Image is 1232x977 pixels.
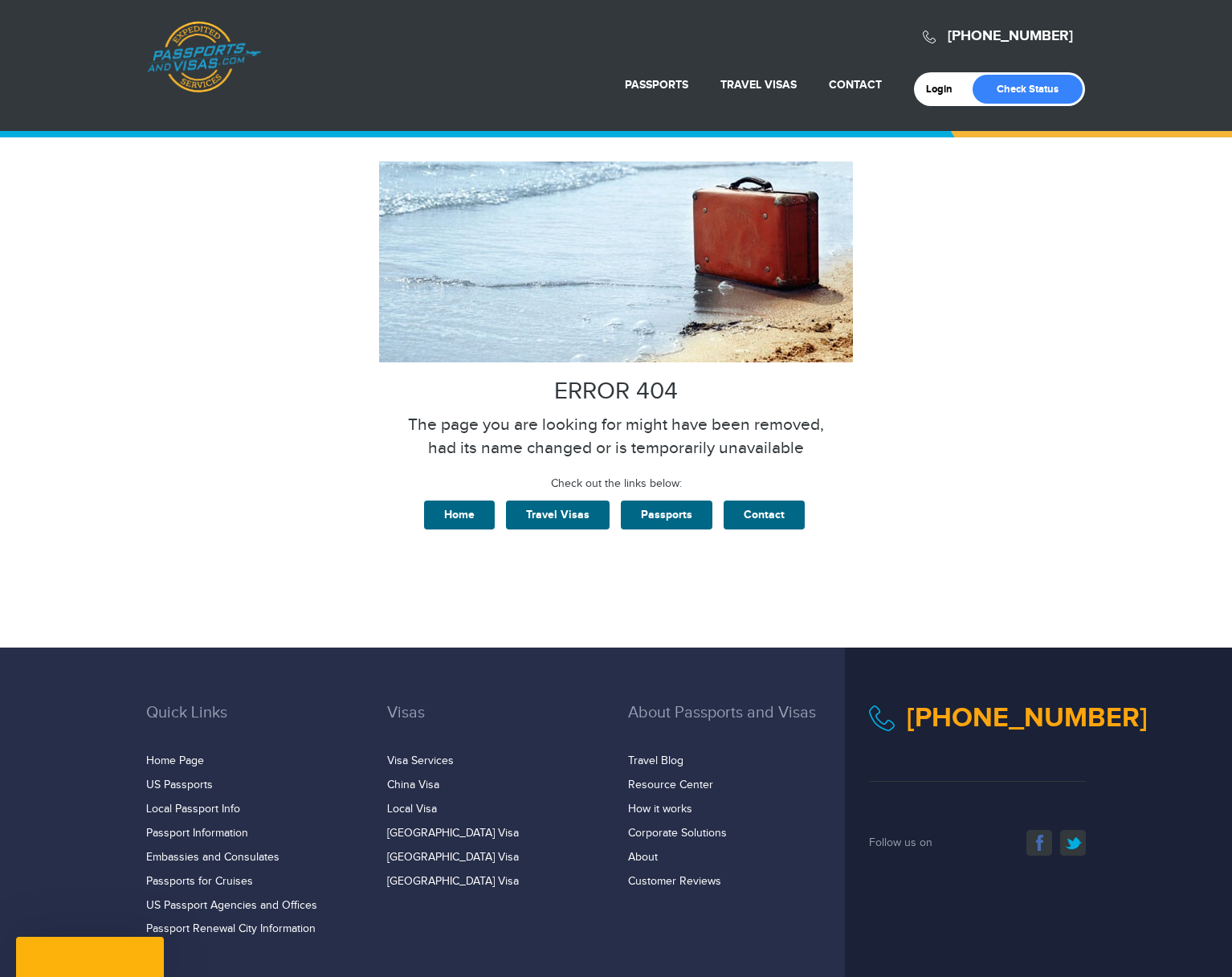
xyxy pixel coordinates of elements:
a: Home Page [146,754,204,767]
a: Login [926,83,964,96]
img: 404.jpg [379,161,853,362]
a: US Passports [146,779,213,791]
a: [PHONE_NUMBER] [948,27,1073,45]
a: Home [424,501,495,529]
a: Local Visa [387,803,437,816]
a: Customer Reviews [628,875,721,888]
a: Passports [621,501,712,529]
a: Travel Visas [506,501,610,529]
a: How it works [628,803,692,816]
a: Travel Blog [628,754,683,767]
h2: ERROR 404 [134,378,1098,405]
a: [GEOGRAPHIC_DATA] Visa [387,827,519,840]
a: Travel Visas [720,78,797,92]
a: Contact [829,78,882,92]
a: China Visa [387,779,439,791]
p: Check out the links below: [134,476,1098,493]
h3: Quick Links [146,704,363,746]
a: Passport Information [146,827,248,840]
a: [PHONE_NUMBER] [907,701,1148,734]
a: Resource Center [628,779,713,791]
a: Embassies and Consulates [146,851,279,864]
a: Passports for Cruises [146,875,253,888]
a: Visa Services [387,754,454,767]
a: Passports & [DOMAIN_NAME] [147,21,261,93]
span: Follow us on [869,836,932,849]
a: Contact [724,501,805,529]
a: Passport Renewal City Information [146,922,316,935]
h3: Visas [387,704,604,746]
a: About [628,851,658,864]
a: twitter [1060,830,1086,856]
a: [GEOGRAPHIC_DATA] Visa [387,875,519,888]
a: Check Status [973,75,1083,104]
a: US Passport Agencies and Offices [146,899,317,912]
p: The page you are looking for might have been removed, had its name changed or is temporarily unav... [134,413,1098,460]
a: Local Passport Info [146,803,240,816]
a: Passports [625,78,688,92]
h3: About Passports and Visas [628,704,845,746]
a: [GEOGRAPHIC_DATA] Visa [387,851,519,864]
a: Corporate Solutions [628,827,727,840]
a: facebook [1026,830,1052,856]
